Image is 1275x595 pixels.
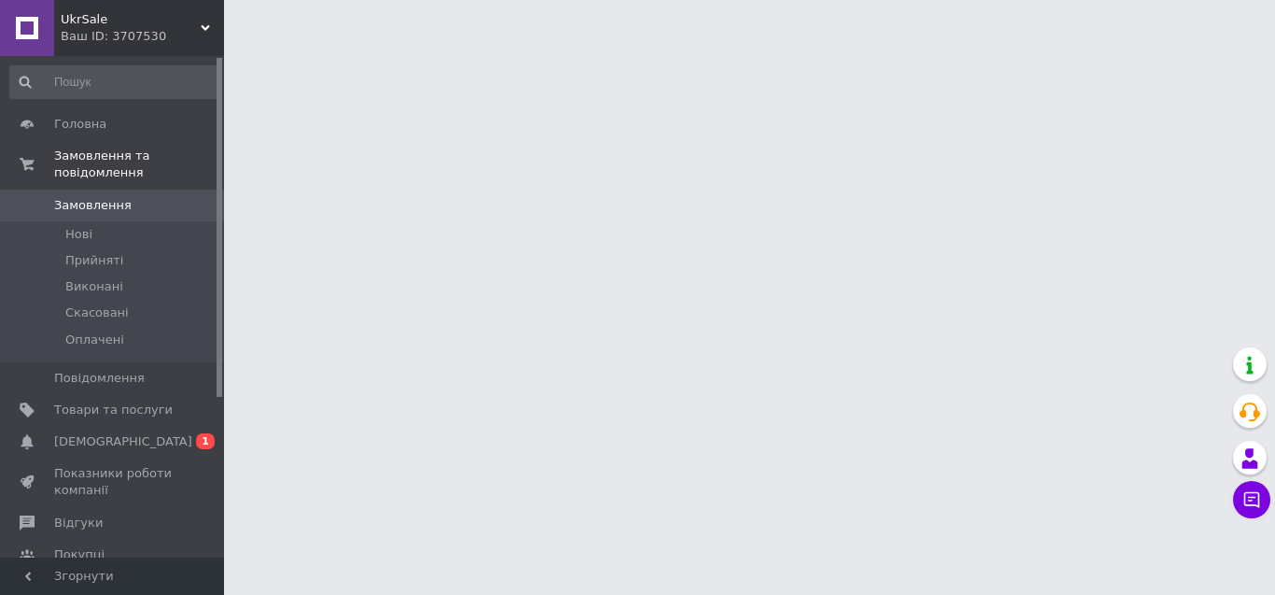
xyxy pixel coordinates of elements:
[61,11,201,28] span: UkrSale
[54,197,132,214] span: Замовлення
[61,28,224,45] div: Ваш ID: 3707530
[54,465,173,499] span: Показники роботи компанії
[196,433,215,449] span: 1
[65,332,124,348] span: Оплачені
[54,433,192,450] span: [DEMOGRAPHIC_DATA]
[54,402,173,418] span: Товари та послуги
[54,515,103,531] span: Відгуки
[54,116,106,133] span: Головна
[54,546,105,563] span: Покупці
[65,252,123,269] span: Прийняті
[54,148,224,181] span: Замовлення та повідомлення
[1233,481,1270,518] button: Чат з покупцем
[65,278,123,295] span: Виконані
[65,226,92,243] span: Нові
[9,65,220,99] input: Пошук
[65,305,129,321] span: Скасовані
[54,370,145,387] span: Повідомлення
